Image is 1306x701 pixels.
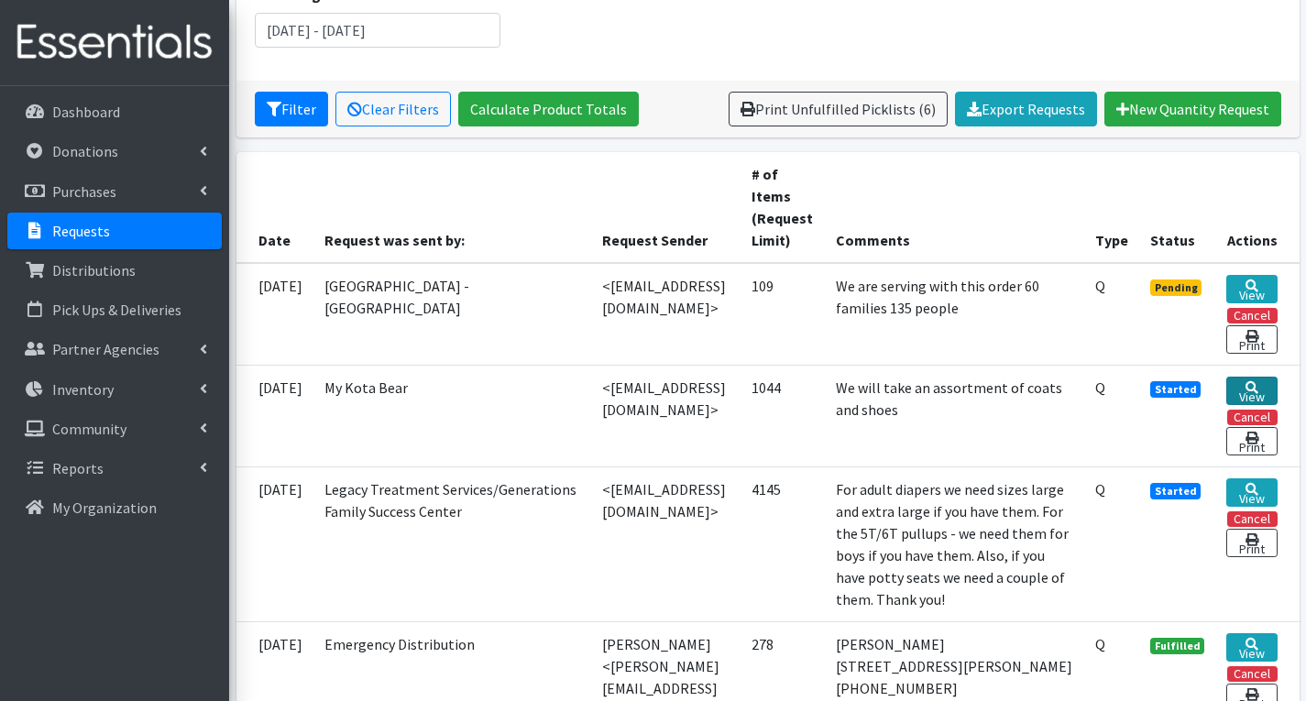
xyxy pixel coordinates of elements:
[1227,410,1278,425] button: Cancel
[741,365,825,466] td: 1044
[255,13,501,48] input: January 1, 2011 - December 31, 2011
[458,92,639,126] a: Calculate Product Totals
[1226,377,1277,405] a: View
[1150,638,1205,654] span: Fulfilled
[591,152,741,263] th: Request Sender
[1150,483,1202,499] span: Started
[335,92,451,126] a: Clear Filters
[825,466,1084,621] td: For adult diapers we need sizes large and extra large if you have them. For the 5T/6T pullups - w...
[741,152,825,263] th: # of Items (Request Limit)
[7,252,222,289] a: Distributions
[52,103,120,121] p: Dashboard
[1226,325,1277,354] a: Print
[52,380,114,399] p: Inventory
[7,173,222,210] a: Purchases
[52,222,110,240] p: Requests
[7,489,222,526] a: My Organization
[825,263,1084,366] td: We are serving with this order 60 families 135 people
[236,152,313,263] th: Date
[741,263,825,366] td: 109
[236,365,313,466] td: [DATE]
[1104,92,1281,126] a: New Quantity Request
[52,340,159,358] p: Partner Agencies
[825,152,1084,263] th: Comments
[1150,381,1202,398] span: Started
[7,331,222,367] a: Partner Agencies
[7,133,222,170] a: Donations
[52,261,136,279] p: Distributions
[825,365,1084,466] td: We will take an assortment of coats and shoes
[955,92,1097,126] a: Export Requests
[236,263,313,366] td: [DATE]
[1139,152,1216,263] th: Status
[313,365,592,466] td: My Kota Bear
[52,459,104,477] p: Reports
[313,263,592,366] td: [GEOGRAPHIC_DATA] - [GEOGRAPHIC_DATA]
[7,371,222,408] a: Inventory
[1227,308,1278,323] button: Cancel
[1227,511,1278,527] button: Cancel
[1215,152,1299,263] th: Actions
[7,450,222,487] a: Reports
[591,365,741,466] td: <[EMAIL_ADDRESS][DOMAIN_NAME]>
[7,213,222,249] a: Requests
[1150,279,1202,296] span: Pending
[729,92,948,126] a: Print Unfulfilled Picklists (6)
[1226,633,1277,662] a: View
[1226,478,1277,507] a: View
[1226,529,1277,557] a: Print
[1095,378,1105,397] abbr: Quantity
[1227,666,1278,682] button: Cancel
[591,263,741,366] td: <[EMAIL_ADDRESS][DOMAIN_NAME]>
[7,93,222,130] a: Dashboard
[313,466,592,621] td: Legacy Treatment Services/Generations Family Success Center
[1095,277,1105,295] abbr: Quantity
[1226,275,1277,303] a: View
[1226,427,1277,455] a: Print
[313,152,592,263] th: Request was sent by:
[52,498,157,517] p: My Organization
[7,12,222,73] img: HumanEssentials
[1095,480,1105,498] abbr: Quantity
[591,466,741,621] td: <[EMAIL_ADDRESS][DOMAIN_NAME]>
[52,301,181,319] p: Pick Ups & Deliveries
[1084,152,1139,263] th: Type
[7,411,222,447] a: Community
[52,420,126,438] p: Community
[7,291,222,328] a: Pick Ups & Deliveries
[52,182,116,201] p: Purchases
[1095,635,1105,653] abbr: Quantity
[741,466,825,621] td: 4145
[236,466,313,621] td: [DATE]
[255,92,328,126] button: Filter
[52,142,118,160] p: Donations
